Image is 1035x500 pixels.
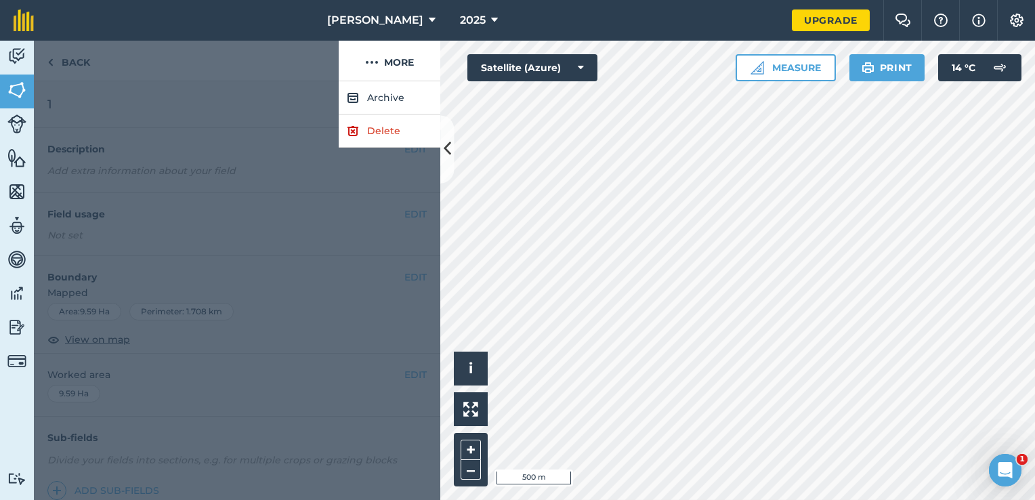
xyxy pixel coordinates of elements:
span: 14 ° C [952,54,975,81]
img: svg+xml;base64,PD94bWwgdmVyc2lvbj0iMS4wIiBlbmNvZGluZz0idXRmLTgiPz4KPCEtLSBHZW5lcmF0b3I6IEFkb2JlIE... [7,114,26,133]
a: Upgrade [792,9,870,31]
img: svg+xml;base64,PHN2ZyB4bWxucz0iaHR0cDovL3d3dy53My5vcmcvMjAwMC9zdmciIHdpZHRoPSI1NiIgaGVpZ2h0PSI2MC... [7,148,26,168]
img: svg+xml;base64,PHN2ZyB4bWxucz0iaHR0cDovL3d3dy53My5vcmcvMjAwMC9zdmciIHdpZHRoPSI1NiIgaGVpZ2h0PSI2MC... [7,80,26,100]
img: svg+xml;base64,PD94bWwgdmVyc2lvbj0iMS4wIiBlbmNvZGluZz0idXRmLTgiPz4KPCEtLSBHZW5lcmF0b3I6IEFkb2JlIE... [7,472,26,485]
span: [PERSON_NAME] [327,12,423,28]
img: svg+xml;base64,PD94bWwgdmVyc2lvbj0iMS4wIiBlbmNvZGluZz0idXRmLTgiPz4KPCEtLSBHZW5lcmF0b3I6IEFkb2JlIE... [7,215,26,236]
button: Measure [736,54,836,81]
button: i [454,352,488,386]
span: 2025 [460,12,486,28]
button: + [461,440,481,460]
button: Satellite (Azure) [467,54,597,81]
iframe: Intercom live chat [989,454,1021,486]
img: svg+xml;base64,PD94bWwgdmVyc2lvbj0iMS4wIiBlbmNvZGluZz0idXRmLTgiPz4KPCEtLSBHZW5lcmF0b3I6IEFkb2JlIE... [7,317,26,337]
span: i [469,360,473,377]
span: 1 [1017,454,1028,465]
img: Two speech bubbles overlapping with the left bubble in the forefront [895,14,911,27]
img: fieldmargin Logo [14,9,34,31]
img: svg+xml;base64,PHN2ZyB4bWxucz0iaHR0cDovL3d3dy53My5vcmcvMjAwMC9zdmciIHdpZHRoPSIxOCIgaGVpZ2h0PSIyNC... [347,123,359,139]
img: svg+xml;base64,PD94bWwgdmVyc2lvbj0iMS4wIiBlbmNvZGluZz0idXRmLTgiPz4KPCEtLSBHZW5lcmF0b3I6IEFkb2JlIE... [7,249,26,270]
img: svg+xml;base64,PHN2ZyB4bWxucz0iaHR0cDovL3d3dy53My5vcmcvMjAwMC9zdmciIHdpZHRoPSIyMCIgaGVpZ2h0PSIyNC... [365,54,379,70]
a: Delete [339,114,440,148]
button: – [461,460,481,480]
button: More [339,41,440,81]
img: A question mark icon [933,14,949,27]
img: svg+xml;base64,PD94bWwgdmVyc2lvbj0iMS4wIiBlbmNvZGluZz0idXRmLTgiPz4KPCEtLSBHZW5lcmF0b3I6IEFkb2JlIE... [7,352,26,371]
img: A cog icon [1009,14,1025,27]
button: Print [849,54,925,81]
img: svg+xml;base64,PHN2ZyB4bWxucz0iaHR0cDovL3d3dy53My5vcmcvMjAwMC9zdmciIHdpZHRoPSI1NiIgaGVpZ2h0PSI2MC... [7,182,26,202]
img: svg+xml;base64,PHN2ZyB4bWxucz0iaHR0cDovL3d3dy53My5vcmcvMjAwMC9zdmciIHdpZHRoPSIxOSIgaGVpZ2h0PSIyNC... [862,60,874,76]
img: svg+xml;base64,PHN2ZyB4bWxucz0iaHR0cDovL3d3dy53My5vcmcvMjAwMC9zdmciIHdpZHRoPSIxNyIgaGVpZ2h0PSIxNy... [972,12,986,28]
img: svg+xml;base64,PD94bWwgdmVyc2lvbj0iMS4wIiBlbmNvZGluZz0idXRmLTgiPz4KPCEtLSBHZW5lcmF0b3I6IEFkb2JlIE... [7,283,26,304]
img: svg+xml;base64,PD94bWwgdmVyc2lvbj0iMS4wIiBlbmNvZGluZz0idXRmLTgiPz4KPCEtLSBHZW5lcmF0b3I6IEFkb2JlIE... [986,54,1013,81]
img: Four arrows, one pointing top left, one top right, one bottom right and the last bottom left [463,402,478,417]
img: svg+xml;base64,PD94bWwgdmVyc2lvbj0iMS4wIiBlbmNvZGluZz0idXRmLTgiPz4KPCEtLSBHZW5lcmF0b3I6IEFkb2JlIE... [7,46,26,66]
img: svg+xml;base64,PHN2ZyB4bWxucz0iaHR0cDovL3d3dy53My5vcmcvMjAwMC9zdmciIHdpZHRoPSIxOCIgaGVpZ2h0PSIyNC... [347,89,359,106]
button: 14 °C [938,54,1021,81]
img: Ruler icon [751,61,764,75]
button: Archive [339,81,440,114]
